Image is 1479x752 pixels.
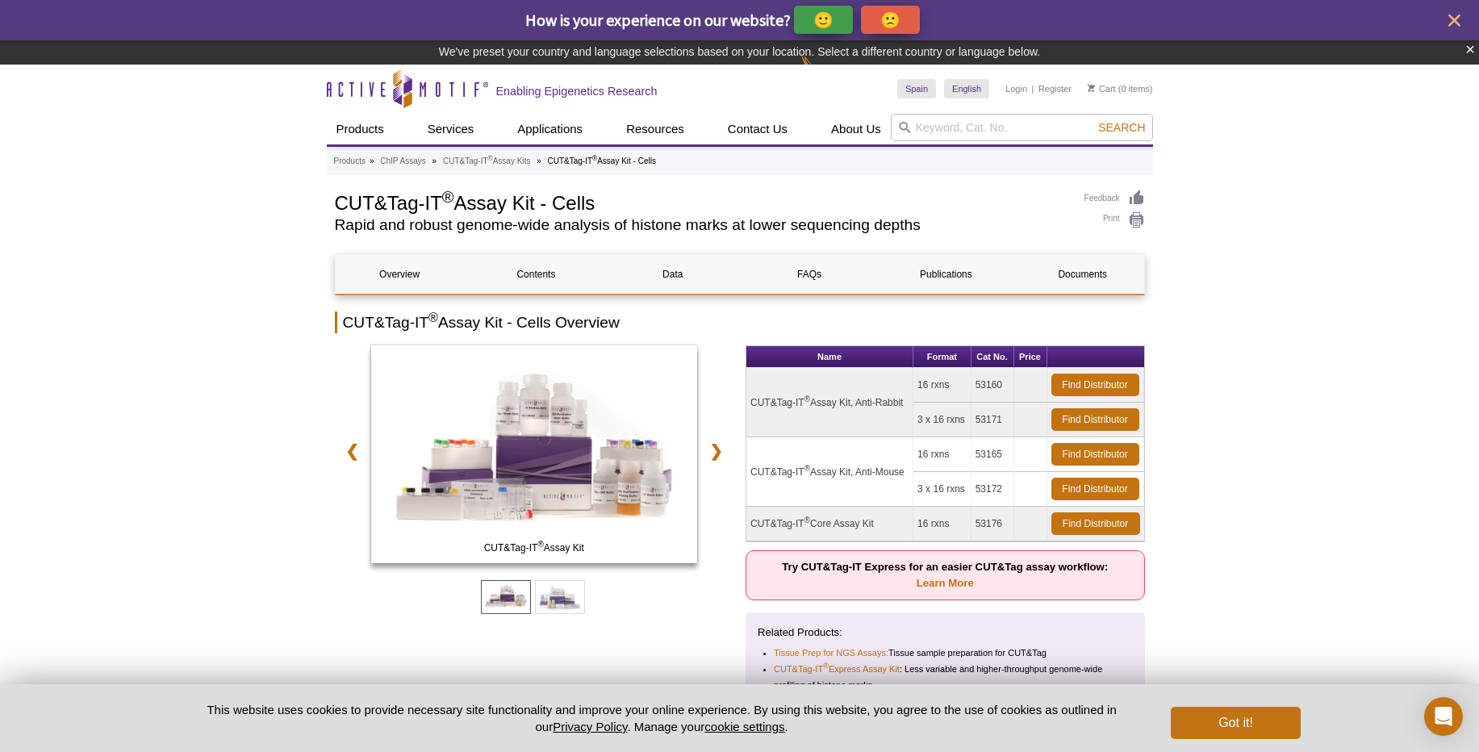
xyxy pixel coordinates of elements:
button: cookie settings [704,720,784,733]
sup: ® [428,311,438,324]
sup: ® [804,516,810,524]
a: Publications [882,255,1010,294]
h1: CUT&Tag-IT Assay Kit - Cells [335,190,1068,214]
a: Find Distributor [1051,443,1139,466]
sup: ® [592,154,597,162]
a: CUT&Tag-IT Assay Kit [371,345,698,568]
th: Cat No. [971,346,1014,368]
td: CUT&Tag-IT Core Assay Kit [746,507,913,541]
a: English [944,79,989,98]
li: (0 items) [1088,79,1153,98]
a: CUT&Tag-IT®Assay Kits [443,154,530,169]
a: Data [608,255,737,294]
a: Documents [1018,255,1147,294]
a: Resources [616,114,694,144]
th: Format [913,346,971,368]
th: Name [746,346,913,368]
img: CUT&Tag-IT Assay Kit [371,345,698,563]
sup: ® [804,395,810,403]
th: Price [1014,346,1047,368]
td: 53172 [971,472,1014,507]
a: Login [1005,83,1027,94]
td: 3 x 16 rxns [913,472,971,507]
a: Cart [1088,83,1116,94]
td: 3 x 16 rxns [913,403,971,437]
a: Contact Us [718,114,797,144]
h2: Enabling Epigenetics Research [496,84,658,98]
a: Learn More [917,577,974,589]
button: close [1444,10,1464,31]
span: CUT&Tag-IT Assay Kit [374,540,694,556]
li: : Less variable and higher-throughput genome-wide profiling of histone marks [774,661,1119,693]
a: ChIP Assays [380,154,426,169]
a: Contents [472,255,600,294]
a: Find Distributor [1051,478,1139,500]
a: Find Distributor [1051,512,1140,535]
h2: Rapid and robust genome-wide analysis of histone marks at lower sequencing depths [335,218,1068,232]
p: This website uses cookies to provide necessary site functionality and improve your online experie... [179,701,1145,735]
button: × [1465,40,1475,59]
a: Applications [508,114,592,144]
p: 🙂 [813,10,834,30]
div: Open Intercom Messenger [1424,697,1463,736]
input: Keyword, Cat. No. [891,114,1153,141]
li: » [370,157,374,165]
li: | [1032,79,1034,98]
td: 16 rxns [913,507,971,541]
span: How is your experience on our website? [525,10,791,30]
li: CUT&Tag-IT Assay Kit - Cells [547,157,656,165]
a: Tissue Prep for NGS Assays: [774,645,888,661]
td: CUT&Tag-IT Assay Kit, Anti-Mouse [746,437,913,507]
td: 53160 [971,368,1014,403]
span: Search [1098,121,1145,134]
p: Related Products: [758,625,1133,641]
sup: ® [442,188,454,206]
td: 16 rxns [913,368,971,403]
a: About Us [821,114,891,144]
a: Products [334,154,366,169]
img: Your Cart [1088,84,1095,92]
a: Register [1038,83,1072,94]
a: ❮ [335,432,370,470]
a: Find Distributor [1051,374,1139,396]
sup: ® [488,154,493,162]
a: Products [327,114,394,144]
a: Feedback [1084,190,1145,207]
a: Spain [897,79,936,98]
a: ❯ [699,432,733,470]
a: Privacy Policy [553,720,627,733]
td: 53165 [971,437,1014,472]
img: Change Here [800,52,843,90]
a: CUT&Tag-IT®Express Assay Kit [774,661,900,677]
sup: ® [537,540,543,549]
button: Got it! [1171,707,1300,739]
sup: ® [823,662,829,671]
a: Services [418,114,484,144]
li: » [432,157,437,165]
li: » [537,157,541,165]
td: 16 rxns [913,437,971,472]
li: Tissue sample preparation for CUT&Tag [774,645,1119,661]
td: CUT&Tag-IT Assay Kit, Anti-Rabbit [746,368,913,437]
a: Print [1084,211,1145,229]
sup: ® [804,464,810,473]
strong: Try CUT&Tag-IT Express for an easier CUT&Tag assay workflow: [782,561,1108,589]
h2: CUT&Tag-IT Assay Kit - Cells Overview [335,311,1145,333]
a: Find Distributor [1051,408,1139,431]
a: Overview [336,255,464,294]
button: Search [1093,120,1150,135]
p: 🙁 [880,10,900,30]
td: 53171 [971,403,1014,437]
td: 53176 [971,507,1014,541]
a: FAQs [745,255,873,294]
